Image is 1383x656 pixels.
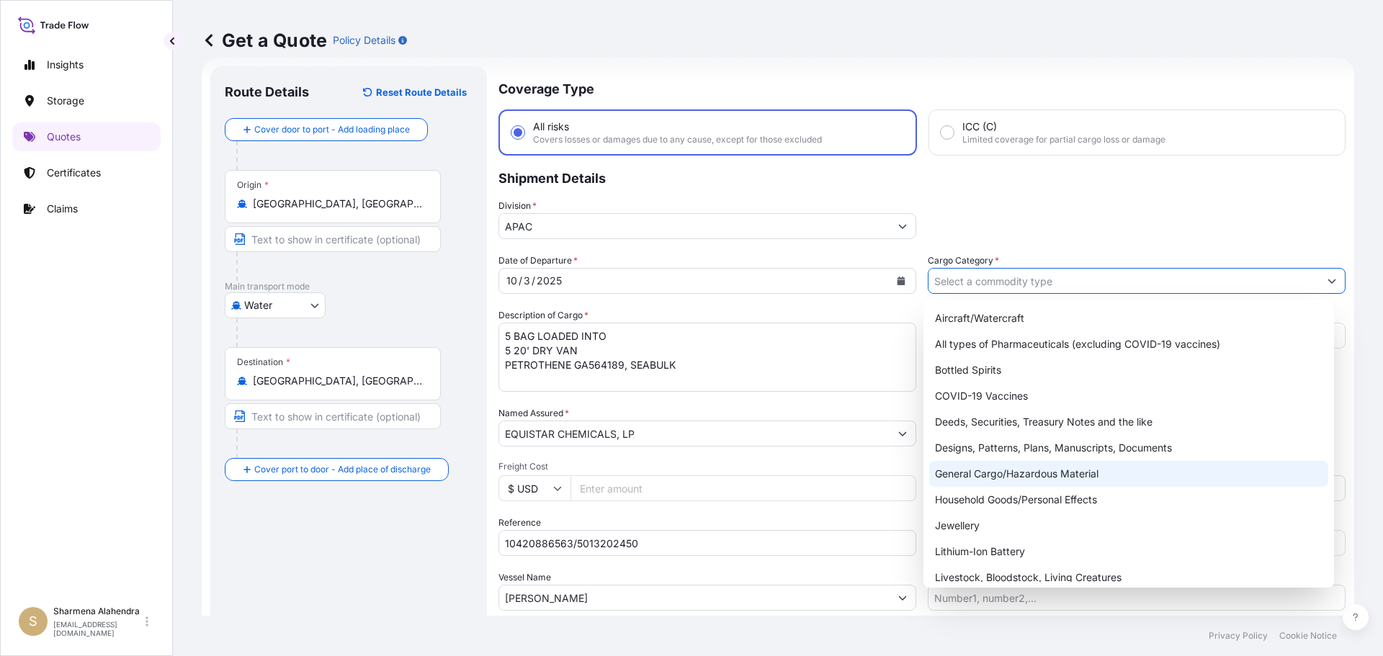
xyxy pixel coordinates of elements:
[253,374,423,388] input: Destination
[498,199,537,213] label: Division
[499,213,890,239] input: Type to search division
[929,305,1329,331] div: Aircraft/Watercraft
[333,33,395,48] p: Policy Details
[1209,630,1268,642] p: Privacy Policy
[890,269,913,292] button: Calendar
[244,298,272,313] span: Water
[535,272,563,289] div: year,
[505,272,519,289] div: month,
[929,435,1329,461] div: Designs, Patterns, Plans, Manuscripts, Documents
[929,565,1329,590] div: Livestock, Bloodstock, Living Creatures
[532,272,535,289] div: /
[47,166,101,180] p: Certificates
[533,120,569,134] span: All risks
[254,122,410,137] span: Cover door to port - Add loading place
[225,281,473,292] p: Main transport mode
[570,475,916,501] input: Enter amount
[929,539,1329,565] div: Lithium-Ion Battery
[225,403,441,429] input: Text to appear on certificate
[498,66,1346,109] p: Coverage Type
[962,120,997,134] span: ICC (C)
[928,253,999,268] label: Cargo Category
[47,202,78,216] p: Claims
[47,58,84,72] p: Insights
[890,421,916,446] button: Show suggestions
[53,620,143,637] p: [EMAIL_ADDRESS][DOMAIN_NAME]
[498,308,588,323] label: Description of Cargo
[1319,268,1345,294] button: Show suggestions
[498,516,541,530] label: Reference
[929,513,1329,539] div: Jewellery
[533,134,822,145] span: Covers losses or damages due to any cause, except for those excluded
[522,272,532,289] div: day,
[202,29,327,52] p: Get a Quote
[890,213,916,239] button: Show suggestions
[254,462,431,477] span: Cover port to door - Add place of discharge
[929,331,1329,357] div: All types of Pharmaceuticals (excluding COVID-19 vaccines)
[1279,630,1337,642] p: Cookie Notice
[929,461,1329,487] div: General Cargo/Hazardous Material
[890,585,916,611] button: Show suggestions
[498,461,916,472] span: Freight Cost
[519,272,522,289] div: /
[29,614,37,629] span: S
[499,421,890,446] input: Full name
[225,226,441,252] input: Text to appear on certificate
[498,530,916,556] input: Your internal reference
[253,197,423,211] input: Origin
[929,357,1329,383] div: Bottled Spirits
[929,487,1329,513] div: Household Goods/Personal Effects
[499,585,890,611] input: Type to search vessel name or IMO
[962,134,1165,145] span: Limited coverage for partial cargo loss or damage
[498,156,1346,199] p: Shipment Details
[53,606,143,617] p: Sharmena Alahendra
[498,570,551,585] label: Vessel Name
[376,85,467,99] p: Reset Route Details
[929,383,1329,409] div: COVID-19 Vaccines
[237,356,290,368] div: Destination
[237,179,269,191] div: Origin
[47,130,81,144] p: Quotes
[225,292,326,318] button: Select transport
[498,406,569,421] label: Named Assured
[928,268,1319,294] input: Select a commodity type
[928,585,1346,611] input: Number1, number2,...
[225,84,309,101] p: Route Details
[498,253,578,268] span: Date of Departure
[929,409,1329,435] div: Deeds, Securities, Treasury Notes and the like
[47,94,84,108] p: Storage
